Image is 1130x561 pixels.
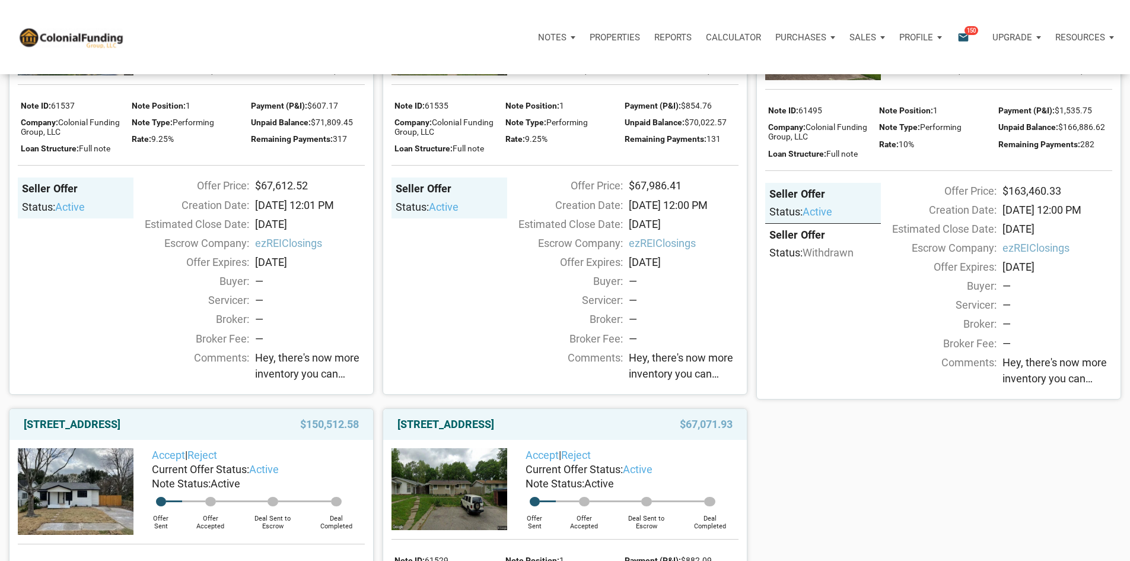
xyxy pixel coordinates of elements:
div: Offer Accepted [556,506,612,530]
span: active [429,201,459,213]
a: Accept [526,449,559,461]
div: [DATE] [997,259,1118,275]
div: Seller Offer [769,187,877,201]
p: Upgrade [992,32,1032,43]
span: $1,535.75 [1055,106,1092,115]
div: Servicer: [501,292,623,308]
span: $67,071.93 [680,417,733,432]
div: Broker: [875,316,997,332]
div: Seller Offer [22,182,129,196]
div: — [255,311,365,327]
span: $607.17 [307,101,338,110]
span: Remaining Payments: [625,134,706,144]
span: Loan Structure: [21,144,79,153]
span: Unpaid Balance: [251,118,311,127]
a: [STREET_ADDRESS] [24,417,120,432]
div: Deal Completed [681,506,739,530]
div: Comments: [501,350,623,386]
button: email150 [948,20,985,55]
div: Offer Price: [501,178,623,194]
span: Colonial Funding Group, LLC [768,122,867,141]
div: Broker Fee: [128,331,249,347]
span: active [249,463,279,476]
div: Buyer: [875,278,997,294]
span: Note Type: [132,118,173,127]
a: Reject [187,449,217,461]
span: Full note [453,144,484,153]
div: $67,986.41 [623,178,744,194]
span: Company: [768,122,806,132]
span: Note ID: [21,101,51,110]
div: [DATE] 12:01 PM [249,197,371,213]
div: Escrow Company: [875,240,997,256]
p: Purchases [775,32,826,43]
span: Payment (P&I): [998,106,1055,115]
div: Deal Sent to Escrow [612,506,681,530]
a: Upgrade [985,20,1048,55]
span: | [152,449,217,461]
span: Full note [826,149,858,159]
span: 282 [1080,140,1094,149]
a: Accept [152,449,185,461]
span: Note Position: [879,106,933,115]
div: Creation Date: [128,197,249,213]
div: Comments: [875,354,997,391]
button: Purchases [768,20,842,55]
span: 1 [186,101,190,110]
span: active [623,463,652,476]
span: Hey, there's now more inventory you can check out, with something for pretty much any investing s... [255,350,365,382]
span: Hey, there's now more inventory you can check out, with something for pretty much any investing s... [1002,354,1112,386]
div: Deal Completed [307,506,365,530]
span: 317 [333,134,347,144]
button: Sales [842,20,892,55]
div: — [255,292,365,308]
span: Rate: [879,140,899,149]
img: 571822 [391,448,507,530]
span: Note ID: [768,106,798,115]
div: Buyer: [128,273,249,289]
span: 1 [559,101,564,110]
span: Performing [546,118,588,127]
div: Broker: [501,311,623,327]
button: Reports [647,20,699,55]
div: [DATE] [249,254,371,270]
span: 61535 [425,101,448,110]
span: Colonial Funding Group, LLC [21,118,120,137]
span: Rate: [505,134,525,144]
span: ezREIClosings [1002,240,1112,256]
span: 61537 [51,101,75,110]
div: Seller Offer [769,228,877,242]
span: Note Status: [152,477,211,490]
span: 10% [899,140,914,149]
a: Reject [561,449,591,461]
div: Offer Price: [875,183,997,199]
div: — [255,273,365,289]
span: Loan Structure: [394,144,453,153]
button: Resources [1048,20,1121,55]
div: Servicer: [875,297,997,313]
span: Payment (P&I): [625,101,681,110]
span: $166,886.62 [1058,122,1105,132]
div: [DATE] [623,254,744,270]
span: 9.25% [525,134,548,144]
div: Creation Date: [501,197,623,213]
span: $71,809.45 [311,118,353,127]
span: Status: [769,246,803,259]
span: Hey, there's now more inventory you can check out, with something for pretty much any investing s... [629,350,739,382]
span: $150,512.58 [300,417,359,432]
p: Sales [849,32,876,43]
span: | [526,449,591,461]
div: Escrow Company: [501,235,623,251]
span: ezREIClosings [255,235,365,251]
div: Offer Expires: [501,254,623,270]
div: Estimated Close Date: [875,221,997,237]
img: 574463 [18,448,133,535]
div: Servicer: [128,292,249,308]
p: Properties [590,32,640,43]
span: 131 [706,134,721,144]
div: Estimated Close Date: [501,216,623,232]
span: Payment (P&I): [251,101,307,110]
span: Remaining Payments: [251,134,333,144]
